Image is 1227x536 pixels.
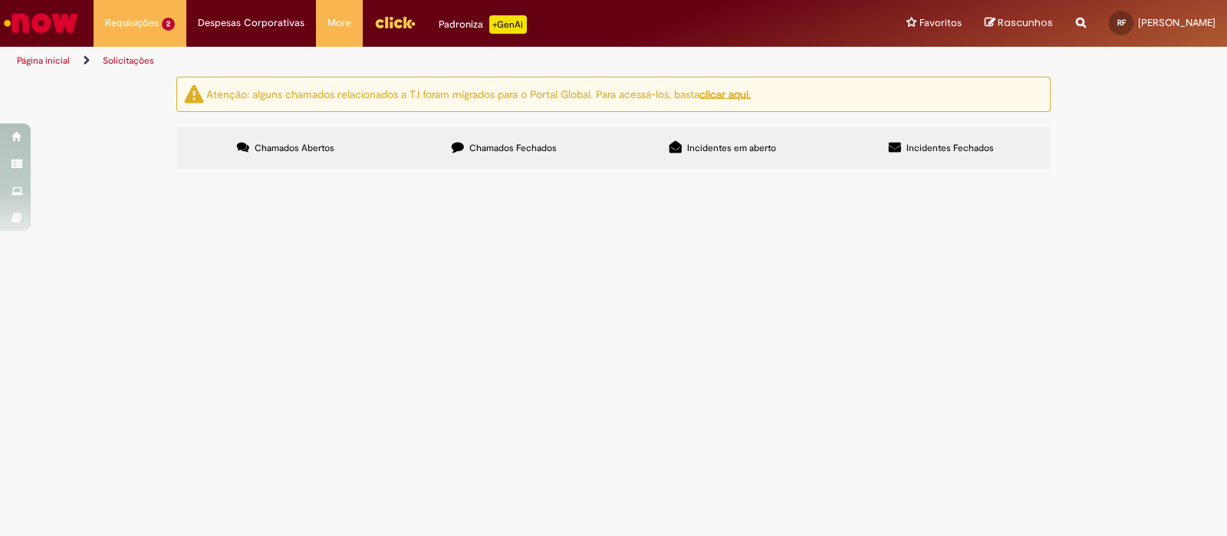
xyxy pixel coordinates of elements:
[255,142,334,154] span: Chamados Abertos
[12,47,807,75] ul: Trilhas de página
[374,11,416,34] img: click_logo_yellow_360x200.png
[105,15,159,31] span: Requisições
[687,142,776,154] span: Incidentes em aberto
[206,87,751,100] ng-bind-html: Atenção: alguns chamados relacionados a T.I foram migrados para o Portal Global. Para acessá-los,...
[162,18,175,31] span: 2
[699,87,751,100] a: clicar aqui.
[17,54,70,67] a: Página inicial
[1138,16,1215,29] span: [PERSON_NAME]
[439,15,527,34] div: Padroniza
[103,54,154,67] a: Solicitações
[985,16,1053,31] a: Rascunhos
[2,8,81,38] img: ServiceNow
[469,142,557,154] span: Chamados Fechados
[998,15,1053,30] span: Rascunhos
[906,142,994,154] span: Incidentes Fechados
[327,15,351,31] span: More
[919,15,962,31] span: Favoritos
[198,15,304,31] span: Despesas Corporativas
[1117,18,1126,28] span: RF
[489,15,527,34] p: +GenAi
